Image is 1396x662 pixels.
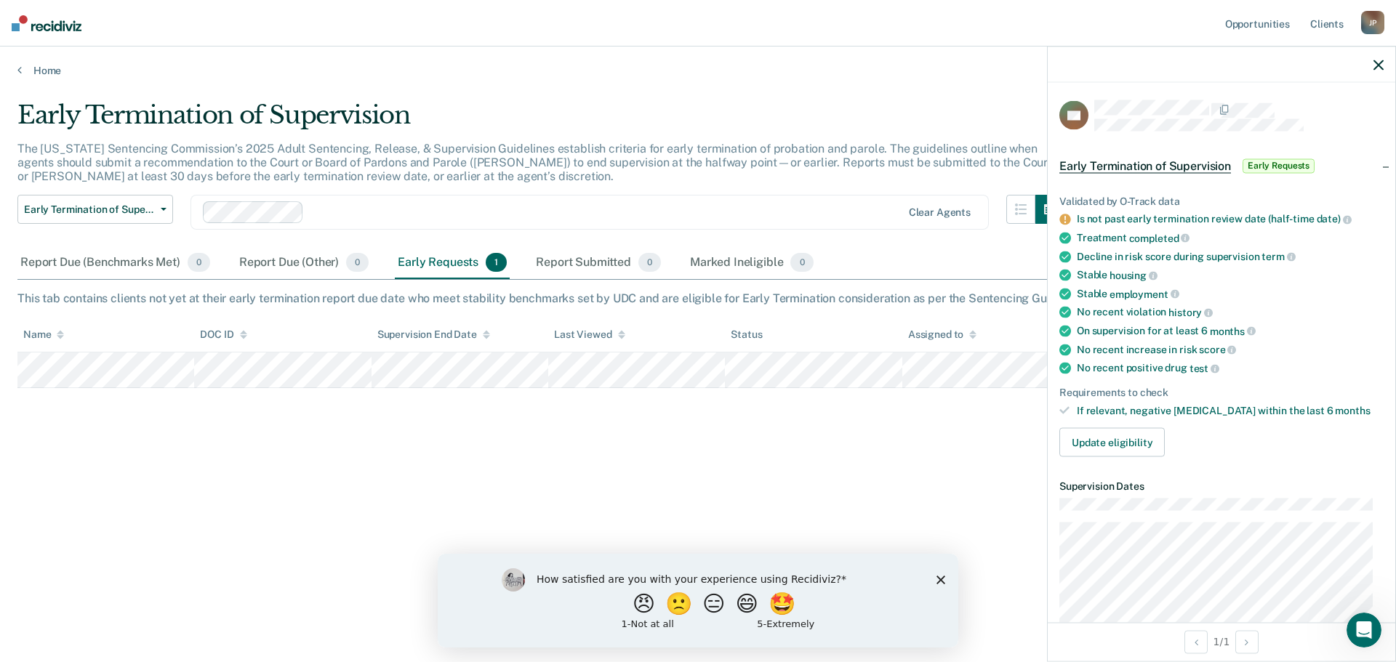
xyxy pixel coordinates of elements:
[12,15,81,31] img: Recidiviz
[1077,362,1384,375] div: No recent positive drug
[1059,158,1231,173] span: Early Termination of Supervision
[1059,428,1165,457] button: Update eligibility
[1048,142,1395,189] div: Early Termination of SupervisionEarly Requests
[1129,232,1190,243] span: completed
[1077,325,1384,338] div: On supervision for at least 6
[188,253,210,272] span: 0
[236,247,372,279] div: Report Due (Other)
[1335,404,1370,416] span: months
[17,291,1379,305] div: This tab contains clients not yet at their early termination report due date who meet stability b...
[23,328,64,341] div: Name
[1077,287,1384,300] div: Stable
[1261,251,1295,262] span: term
[17,247,213,279] div: Report Due (Benchmarks Met)
[395,247,510,279] div: Early Requests
[486,253,507,272] span: 1
[24,203,155,216] span: Early Termination of Supervision
[1077,269,1384,282] div: Stable
[1077,306,1384,319] div: No recent violation
[908,328,976,341] div: Assigned to
[1235,630,1259,653] button: Next Opportunity
[1361,11,1384,34] div: J P
[17,64,1379,77] a: Home
[200,328,246,341] div: DOC ID
[1077,232,1384,245] div: Treatment
[533,247,664,279] div: Report Submitted
[1059,386,1384,398] div: Requirements to check
[1059,480,1384,493] dt: Supervision Dates
[1190,363,1219,374] span: test
[377,328,490,341] div: Supervision End Date
[909,206,971,219] div: Clear agents
[1184,630,1208,653] button: Previous Opportunity
[1110,270,1158,281] span: housing
[1243,158,1315,173] span: Early Requests
[1077,250,1384,263] div: Decline in risk score during supervision
[1077,404,1384,416] div: If relevant, negative [MEDICAL_DATA] within the last 6
[1077,343,1384,356] div: No recent increase in risk
[731,328,762,341] div: Status
[1048,622,1395,661] div: 1 / 1
[554,328,625,341] div: Last Viewed
[17,142,1052,183] p: The [US_STATE] Sentencing Commission’s 2025 Adult Sentencing, Release, & Supervision Guidelines e...
[1077,213,1384,226] div: Is not past early termination review date (half-time date)
[790,253,813,272] span: 0
[1210,325,1256,336] span: months
[1110,288,1179,299] span: employment
[687,247,817,279] div: Marked Ineligible
[638,253,661,272] span: 0
[346,253,369,272] span: 0
[1199,344,1236,355] span: score
[438,554,958,647] iframe: Survey by Kim from Recidiviz
[1347,613,1381,647] iframe: Intercom live chat
[17,100,1064,142] div: Early Termination of Supervision
[1059,195,1384,207] div: Validated by O-Track data
[1168,307,1213,318] span: history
